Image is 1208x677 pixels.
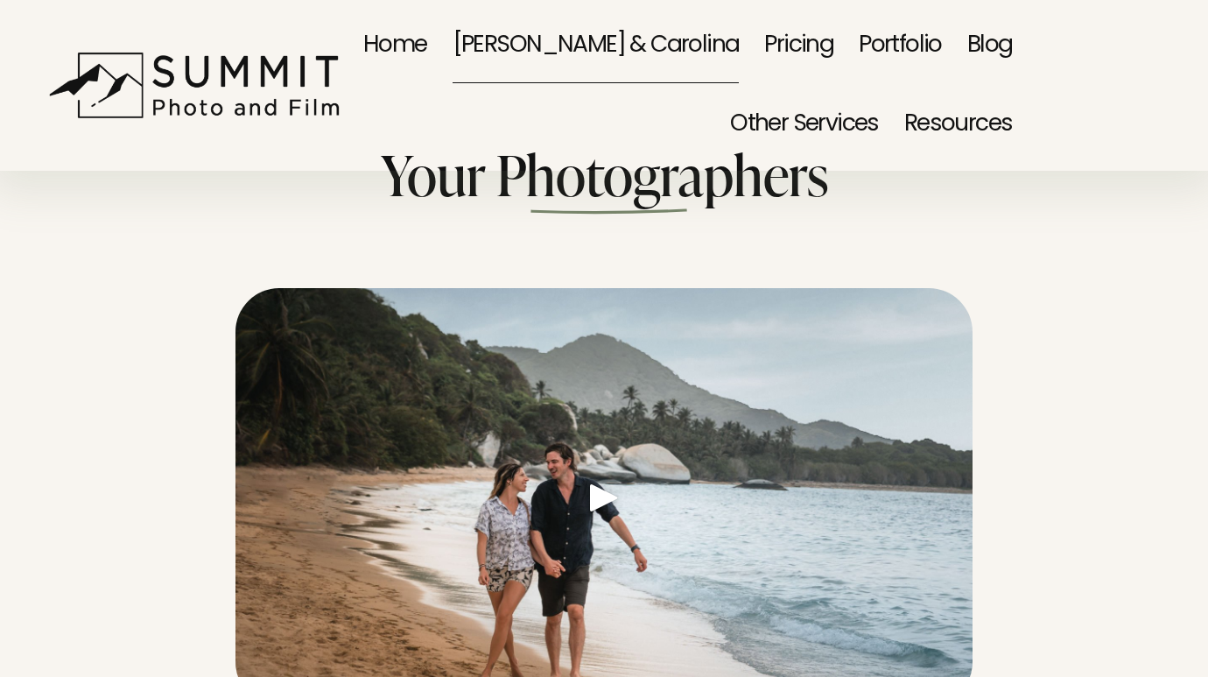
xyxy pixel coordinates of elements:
span: Resources [904,88,1013,162]
a: Portfolio [859,6,942,85]
span: Your Photographers [381,137,828,211]
a: [PERSON_NAME] & Carolina [453,6,740,85]
a: folder dropdown [730,85,879,164]
a: Home [363,6,427,85]
img: Summit Photo and Film [48,52,350,119]
span: Other Services [730,88,879,162]
a: Pricing [764,6,833,85]
a: folder dropdown [904,85,1013,164]
a: Blog [967,6,1013,85]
